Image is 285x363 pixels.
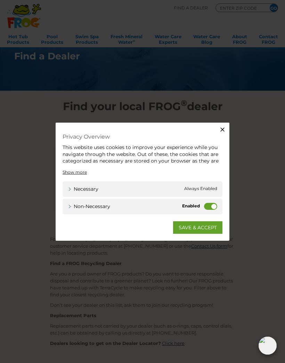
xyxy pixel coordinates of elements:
h4: Privacy Overview [63,133,222,141]
a: SAVE & ACCEPT [173,221,222,234]
a: Non-necessary [68,203,110,210]
div: This website uses cookies to improve your experience while you navigate through the website. Out ... [63,144,222,171]
img: openIcon [259,337,277,355]
a: Necessary [68,185,98,193]
a: Show more [63,169,87,175]
span: Always Enabled [184,185,217,193]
